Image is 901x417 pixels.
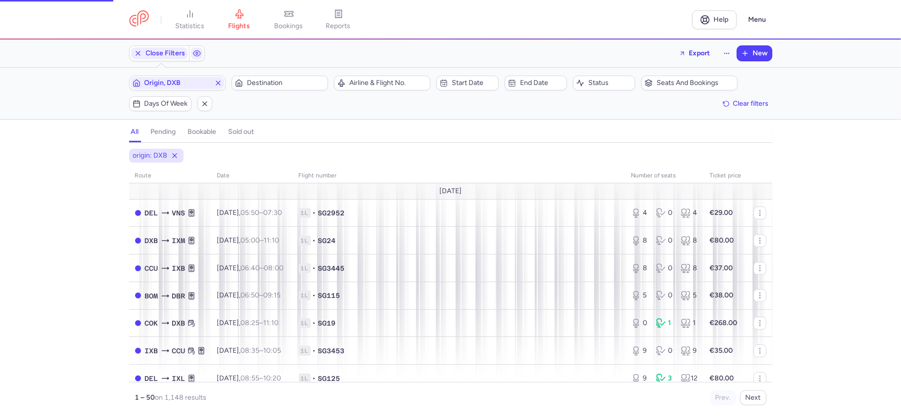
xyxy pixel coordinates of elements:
[133,151,168,161] span: origin: DXB
[318,291,340,300] span: SG115
[740,390,766,405] button: Next
[743,10,772,29] button: Menu
[753,49,768,57] span: New
[217,374,282,382] span: [DATE],
[733,100,769,107] span: Clear filters
[631,291,648,300] div: 5
[264,264,284,272] time: 08:00
[713,16,728,23] span: Help
[129,96,191,111] button: Days of week
[241,346,282,355] span: –
[275,22,303,31] span: bookings
[631,208,648,218] div: 4
[215,9,264,31] a: flights
[313,374,316,383] span: •
[681,318,698,328] div: 1
[631,318,648,328] div: 0
[681,236,698,246] div: 8
[241,346,260,355] time: 08:35
[129,168,211,183] th: route
[349,79,427,87] span: Airline & Flight No.
[145,263,158,274] span: CCU
[318,374,340,383] span: SG125
[631,346,648,356] div: 9
[175,22,204,31] span: statistics
[318,236,336,246] span: SG24
[293,168,625,183] th: Flight number
[299,346,311,356] span: 1L
[737,46,772,61] button: New
[241,291,260,299] time: 06:50
[681,374,698,383] div: 12
[631,236,648,246] div: 8
[232,76,328,90] button: Destination
[172,291,186,301] span: DBR
[129,10,149,29] a: CitizenPlane red outlined logo
[129,76,226,90] button: Origin, DXB
[172,345,186,356] span: CCU
[704,168,748,183] th: Ticket price
[241,374,282,382] span: –
[710,264,733,272] strong: €37.00
[155,393,207,402] span: on 1,148 results
[145,373,158,384] span: DEL
[520,79,564,87] span: End date
[656,263,673,273] div: 0
[217,319,279,327] span: [DATE],
[672,45,717,61] button: Export
[299,318,311,328] span: 1L
[657,79,734,87] span: Seats and bookings
[681,346,698,356] div: 9
[241,291,281,299] span: –
[264,319,279,327] time: 11:10
[318,318,336,328] span: SG19
[710,291,734,299] strong: €38.00
[229,22,250,31] span: flights
[264,9,314,31] a: bookings
[135,393,155,402] strong: 1 – 50
[299,263,311,273] span: 1L
[217,236,280,245] span: [DATE],
[145,291,158,301] span: BOM
[588,79,632,87] span: Status
[313,318,316,328] span: •
[299,374,311,383] span: 1L
[710,319,738,327] strong: €268.00
[681,208,698,218] div: 4
[313,236,316,246] span: •
[318,263,345,273] span: SG3445
[241,236,260,245] time: 05:00
[241,319,260,327] time: 08:25
[264,346,282,355] time: 10:05
[326,22,351,31] span: reports
[172,373,186,384] span: IXL
[241,264,284,272] span: –
[264,236,280,245] time: 11:10
[681,263,698,273] div: 8
[710,346,733,355] strong: €35.00
[313,291,316,300] span: •
[241,236,280,245] span: –
[264,208,283,217] time: 07:30
[436,76,499,90] button: Start date
[241,374,260,382] time: 08:55
[217,346,282,355] span: [DATE],
[313,346,316,356] span: •
[631,374,648,383] div: 9
[656,236,673,246] div: 0
[172,263,186,274] span: IXB
[131,127,139,136] h4: all
[505,76,567,90] button: End date
[318,346,345,356] span: SG3453
[299,208,311,218] span: 1L
[145,318,158,329] span: COK
[241,319,279,327] span: –
[452,79,495,87] span: Start date
[130,46,189,61] button: Close Filters
[165,9,215,31] a: statistics
[681,291,698,300] div: 5
[247,79,325,87] span: Destination
[656,346,673,356] div: 0
[692,10,737,29] a: Help
[144,79,210,87] span: Origin, DXB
